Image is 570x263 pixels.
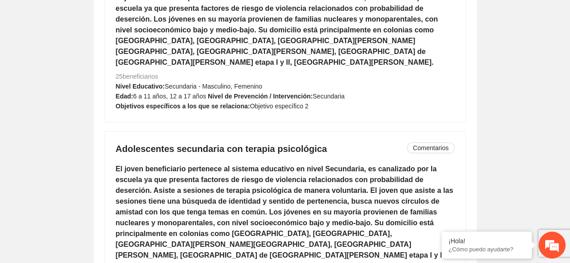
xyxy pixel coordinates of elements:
[133,93,206,100] span: 6 a 11 años, 12 a 17 años
[407,143,454,153] button: Comentarios
[448,237,525,245] div: ¡Hola!
[47,46,151,58] div: Chatee con nosotros ahora
[208,93,313,100] strong: Nivel de Prevención / Intervención:
[164,83,262,90] span: Secundaria - Masculino, Femenino
[116,73,158,80] span: 25 beneficiarios
[5,171,172,202] textarea: Escriba su mensaje y pulse “Intro”
[413,143,448,153] span: Comentarios
[116,103,250,110] strong: Objetivos específicos a los que se relaciona:
[116,83,165,90] strong: Nivel Educativo:
[52,83,124,174] span: Estamos en línea.
[313,93,345,100] span: Secundaria
[250,103,309,110] span: Objetivo específico 2
[448,246,525,253] p: ¿Cómo puedo ayudarte?
[148,4,169,26] div: Minimizar ventana de chat en vivo
[116,93,133,100] strong: Edad:
[116,143,455,155] h4: Adolescentes secundaria con terapia psicológica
